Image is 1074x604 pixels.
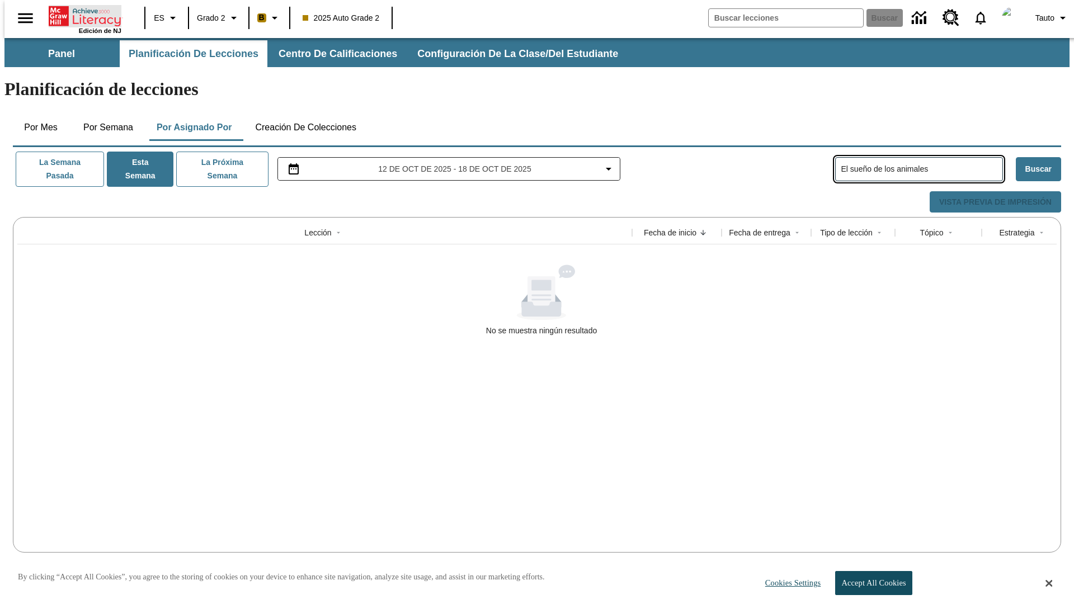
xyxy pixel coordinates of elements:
span: B [259,11,265,25]
span: Grado 2 [197,12,225,24]
h1: Planificación de lecciones [4,79,1070,100]
div: Subbarra de navegación [4,40,628,67]
span: 12 de oct de 2025 - 18 de oct de 2025 [378,163,531,175]
div: Tópico [920,227,943,238]
div: Fecha de inicio [644,227,696,238]
input: Buscar campo [709,9,863,27]
button: Esta semana [107,152,173,187]
div: Portada [49,4,121,34]
button: Sort [1035,226,1048,239]
button: Escoja un nuevo avatar [995,3,1031,32]
button: La próxima semana [176,152,268,187]
button: Sort [696,226,710,239]
button: Perfil/Configuración [1031,8,1074,28]
a: Centro de recursos, Se abrirá en una pestaña nueva. [936,3,966,33]
span: 2025 Auto Grade 2 [303,12,380,24]
a: Centro de información [905,3,936,34]
button: Seleccione el intervalo de fechas opción del menú [282,162,616,176]
button: Cookies Settings [755,572,825,594]
div: Fecha de entrega [729,227,790,238]
button: Boost El color de la clase es anaranjado claro. Cambiar el color de la clase. [253,8,286,28]
input: Buscar lecciones asignadas [841,161,1002,177]
div: No se muestra ningún resultado [486,325,597,336]
button: Abrir el menú lateral [9,2,42,35]
svg: Collapse Date Range Filter [602,162,615,176]
span: Edición de NJ [79,27,121,34]
button: Por semana [74,114,142,141]
a: Portada [49,5,121,27]
div: Subbarra de navegación [4,38,1070,67]
button: Close [1045,578,1052,588]
button: Sort [944,226,957,239]
div: No se muestra ningún resultado [17,265,1066,336]
span: Centro de calificaciones [279,48,397,60]
div: Lección [304,227,331,238]
div: Estrategia [999,227,1034,238]
span: Configuración de la clase/del estudiante [417,48,618,60]
button: Por asignado por [148,114,241,141]
button: Centro de calificaciones [270,40,406,67]
span: Tauto [1035,12,1054,24]
button: Por mes [13,114,69,141]
div: Tipo de lección [820,227,873,238]
button: Grado: Grado 2, Elige un grado [192,8,245,28]
span: ES [154,12,164,24]
button: Sort [332,226,345,239]
button: Accept All Cookies [835,571,912,595]
p: By clicking “Accept All Cookies”, you agree to the storing of cookies on your device to enhance s... [18,572,545,583]
button: La semana pasada [16,152,104,187]
span: Planificación de lecciones [129,48,258,60]
img: avatar image [1002,7,1024,29]
button: Planificación de lecciones [120,40,267,67]
button: Configuración de la clase/del estudiante [408,40,627,67]
button: Lenguaje: ES, Selecciona un idioma [149,8,185,28]
button: Creación de colecciones [246,114,365,141]
button: Sort [790,226,804,239]
button: Buscar [1016,157,1061,181]
a: Notificaciones [966,3,995,32]
span: Panel [48,48,75,60]
button: Panel [6,40,117,67]
button: Sort [873,226,886,239]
